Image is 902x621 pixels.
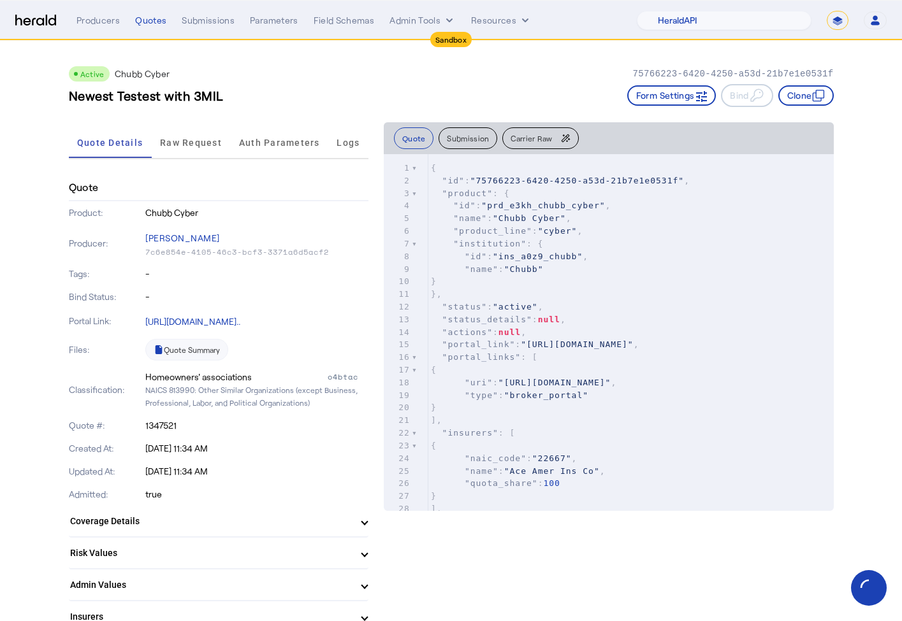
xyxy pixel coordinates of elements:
span: "actions" [442,327,493,337]
div: 27 [384,490,412,503]
span: "active" [493,302,538,311]
div: 28 [384,503,412,515]
span: } [431,403,437,412]
p: NAICS 813990: Other Similar Organizations (except Business, Professional, Labor, and Political Or... [145,383,368,409]
p: 75766223-6420-4250-a53d-21b7e1e0531f [632,68,833,80]
div: 23 [384,439,412,452]
span: "insurers" [442,428,498,438]
span: Logs [337,138,360,147]
span: : { [431,189,510,198]
p: Product: [69,206,143,219]
p: Portal Link: [69,315,143,327]
span: "cyber" [538,226,578,236]
span: "status" [442,302,488,311]
mat-panel-title: Coverage Details [70,515,352,528]
span: "id" [465,252,487,261]
span: Active [80,69,105,78]
span: Quote Details [77,138,143,147]
div: o4btac [328,371,368,383]
div: Parameters [250,14,298,27]
div: 6 [384,225,412,238]
button: internal dropdown menu [389,14,456,27]
span: null [538,315,560,324]
span: : , [431,302,544,311]
span: "status_details" [442,315,532,324]
div: 4 [384,199,412,212]
p: Tags: [69,268,143,280]
span: : , [431,327,527,337]
span: : , [431,315,566,324]
mat-expansion-panel-header: Risk Values [69,538,368,568]
p: Chubb Cyber [115,68,170,80]
span: 100 [543,478,560,488]
herald-code-block: quote [384,154,834,511]
span: "id" [442,176,465,185]
div: 7 [384,238,412,250]
p: Bind Status: [69,290,143,303]
span: { [431,441,437,450]
p: true [145,488,368,501]
div: 8 [384,250,412,263]
div: 13 [384,313,412,326]
div: Sandbox [430,32,472,47]
button: Resources dropdown menu [471,14,532,27]
span: : , [431,252,588,261]
span: : [431,390,588,400]
span: "Chubb" [504,264,544,274]
mat-panel-title: Admin Values [70,578,352,592]
div: 12 [384,301,412,313]
span: "name" [465,264,498,274]
span: { [431,163,437,173]
span: : [431,478,560,488]
span: "[URL][DOMAIN_NAME]" [498,378,611,387]
span: "portal_links" [442,352,521,362]
mat-expansion-panel-header: Coverage Details [69,506,368,536]
p: Quote #: [69,419,143,432]
span: } [431,491,437,501]
div: 14 [384,326,412,339]
p: Producer: [69,237,143,250]
div: 11 [384,288,412,301]
div: Producers [76,14,120,27]
span: : , [431,453,578,463]
p: Classification: [69,383,143,396]
span: "Chubb Cyber" [493,213,566,223]
button: Submission [439,127,497,149]
button: Bind [721,84,773,107]
a: [URL][DOMAIN_NAME].. [145,316,240,327]
p: [DATE] 11:34 AM [145,465,368,478]
p: Updated At: [69,465,143,478]
p: Files: [69,343,143,356]
span: "22667" [532,453,572,463]
span: "product_line" [453,226,532,236]
span: null [498,327,521,337]
span: } [431,276,437,286]
a: Quote Summary [145,339,228,360]
span: : , [431,378,616,387]
p: 1347521 [145,419,368,432]
div: 2 [384,175,412,187]
span: Carrier Raw [511,134,552,142]
span: "quota_share" [465,478,538,488]
mat-panel-title: Risk Values [70,546,352,560]
button: Clone [778,85,834,106]
p: 7c6e854e-4105-46c3-bcf3-3371a6d5acf2 [145,247,368,257]
span: "product" [442,189,493,198]
div: 20 [384,401,412,414]
span: : , [431,466,606,476]
span: : [431,264,544,274]
div: 22 [384,427,412,439]
span: : [ [431,352,538,362]
button: Carrier Raw [502,127,578,149]
div: 19 [384,389,412,402]
div: Quotes [135,14,166,27]
h4: Quote [69,180,99,195]
img: Herald Logo [15,15,56,27]
p: Chubb Cyber [145,206,368,219]
p: [PERSON_NAME] [145,229,368,247]
span: : , [431,176,690,185]
div: 16 [384,351,412,364]
span: : [ [431,428,516,438]
span: "type" [465,390,498,400]
p: Created At: [69,442,143,455]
